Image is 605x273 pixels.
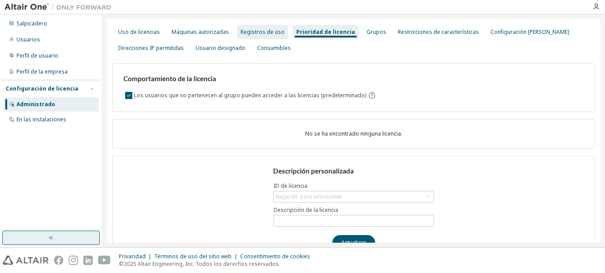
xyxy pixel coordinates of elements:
img: altair_logo.svg [3,256,49,265]
div: Grupos [367,29,386,36]
div: En las instalaciones [16,116,66,123]
div: Haga clic para seleccionar [274,191,433,202]
div: Máquinas autorizadas [172,29,229,36]
img: linkedin.svg [83,256,93,265]
div: Consentimiento de cookies [240,253,315,260]
div: Haga clic para seleccionar [276,193,343,200]
div: Privacidad [119,253,154,260]
div: No se ha encontrado ninguna licencia. [123,130,584,137]
div: Usuarios [16,36,40,43]
div: Consumibles [257,45,291,52]
label: Descripción de la licencia [274,207,434,214]
div: Términos de uso del sitio web [154,253,240,260]
img: instagram.svg [69,256,78,265]
img: facebook.svg [54,256,63,265]
img: Altair Uno [4,3,116,12]
label: Los usuarios que no pertenecen al grupo pueden acceder a las licencias (predeterminado) [134,90,368,101]
div: Perfil de la empresa [16,68,68,75]
p: © [119,260,315,268]
font: 2025 Altair Engineering, Inc. Todos los derechos reservados. [124,260,280,268]
svg: De forma predeterminada, cualquier usuario no asignado a ningún grupo puede acceder a cualquier l... [368,91,376,99]
div: Direcciones IP permitidas [118,45,184,52]
div: Salpicadero [16,20,47,27]
div: Configuración [PERSON_NAME] [491,29,569,36]
img: youtube.svg [98,256,111,265]
div: Usuario designado [196,45,245,52]
div: Registros de uso [241,29,285,36]
div: Administrado [16,101,55,108]
button: Actualizar [332,235,375,250]
div: Perfil de usuario [16,52,58,59]
div: Uso de licencias [118,29,160,36]
h3: Descripción personalizada [273,167,435,176]
div: Prioridad de licencia [296,29,355,36]
label: ID de licencia [274,182,434,190]
div: Configuración de licencia [6,85,78,92]
h3: Comportamiento de la licencia [123,74,261,83]
div: Restricciones de características [398,29,479,36]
